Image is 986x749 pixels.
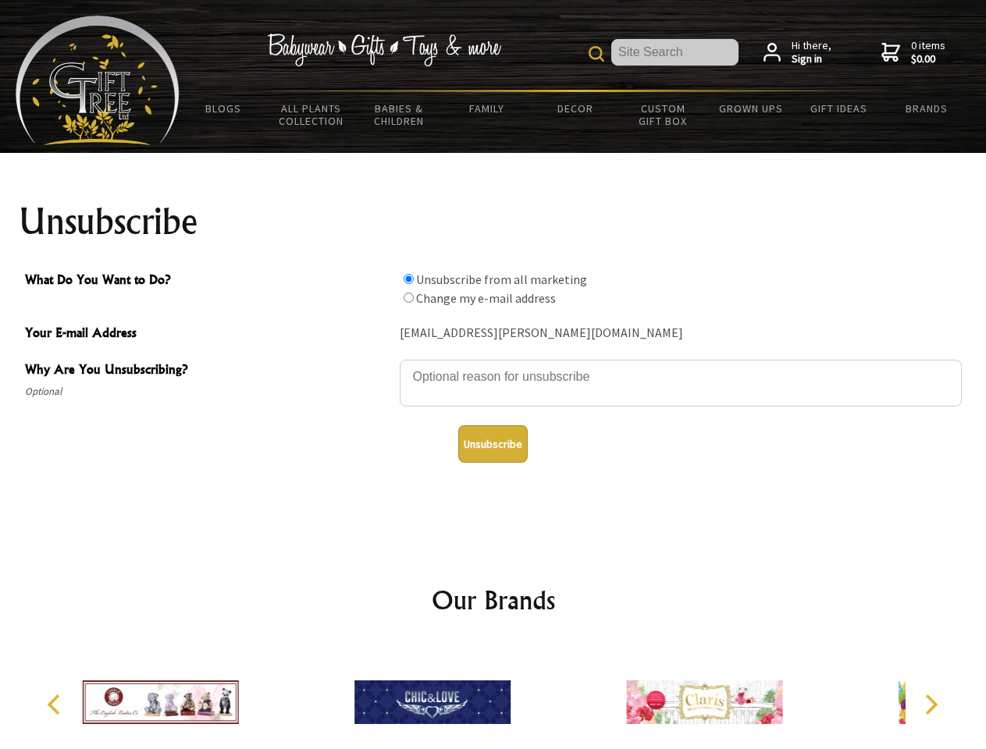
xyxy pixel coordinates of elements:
a: Babies & Children [355,92,443,137]
span: Hi there, [792,39,831,66]
a: Decor [531,92,619,125]
a: Family [443,92,532,125]
a: Brands [883,92,971,125]
div: [EMAIL_ADDRESS][PERSON_NAME][DOMAIN_NAME] [400,321,962,346]
a: Gift Ideas [795,92,883,125]
a: All Plants Collection [268,92,356,137]
button: Previous [39,687,73,722]
label: Change my e-mail address [416,290,556,306]
button: Next [913,687,948,722]
input: What Do You Want to Do? [404,274,414,284]
h2: Our Brands [31,581,956,619]
a: BLOGS [180,92,268,125]
span: Optional [25,382,392,401]
input: What Do You Want to Do? [404,293,414,303]
button: Unsubscribe [458,425,528,463]
input: Site Search [611,39,739,66]
span: What Do You Want to Do? [25,270,392,293]
span: 0 items [911,38,945,66]
strong: $0.00 [911,52,945,66]
img: product search [589,46,604,62]
img: Babywear - Gifts - Toys & more [267,34,501,66]
span: Why Are You Unsubscribing? [25,360,392,382]
a: Custom Gift Box [619,92,707,137]
h1: Unsubscribe [19,203,968,240]
span: Your E-mail Address [25,323,392,346]
img: Babyware - Gifts - Toys and more... [16,16,180,145]
strong: Sign in [792,52,831,66]
a: 0 items$0.00 [881,39,945,66]
a: Grown Ups [707,92,795,125]
label: Unsubscribe from all marketing [416,272,587,287]
a: Hi there,Sign in [764,39,831,66]
textarea: Why Are You Unsubscribing? [400,360,962,406]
